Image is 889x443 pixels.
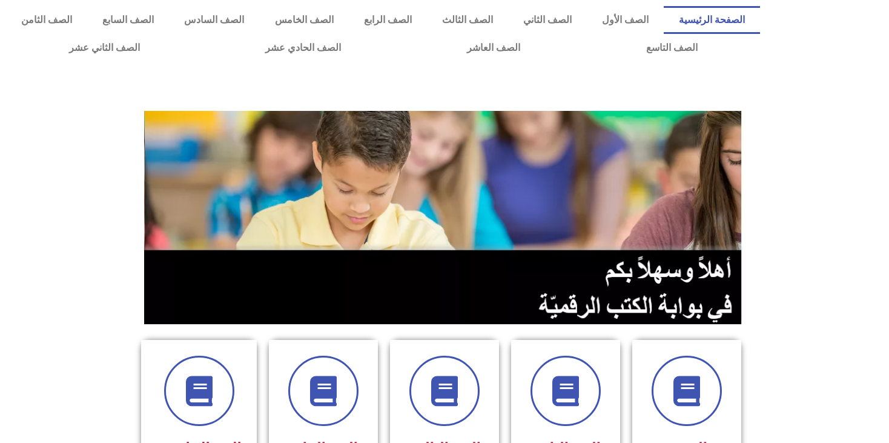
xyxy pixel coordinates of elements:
[169,6,259,34] a: الصف السادس
[508,6,587,34] a: الصف الثاني
[427,6,508,34] a: الصف الثالث
[404,34,583,62] a: الصف العاشر
[349,6,427,34] a: الصف الرابع
[587,6,664,34] a: الصف الأول
[203,34,405,62] a: الصف الحادي عشر
[6,6,87,34] a: الصف الثامن
[664,6,760,34] a: الصفحة الرئيسية
[6,34,203,62] a: الصف الثاني عشر
[260,6,349,34] a: الصف الخامس
[583,34,761,62] a: الصف التاسع
[87,6,169,34] a: الصف السابع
